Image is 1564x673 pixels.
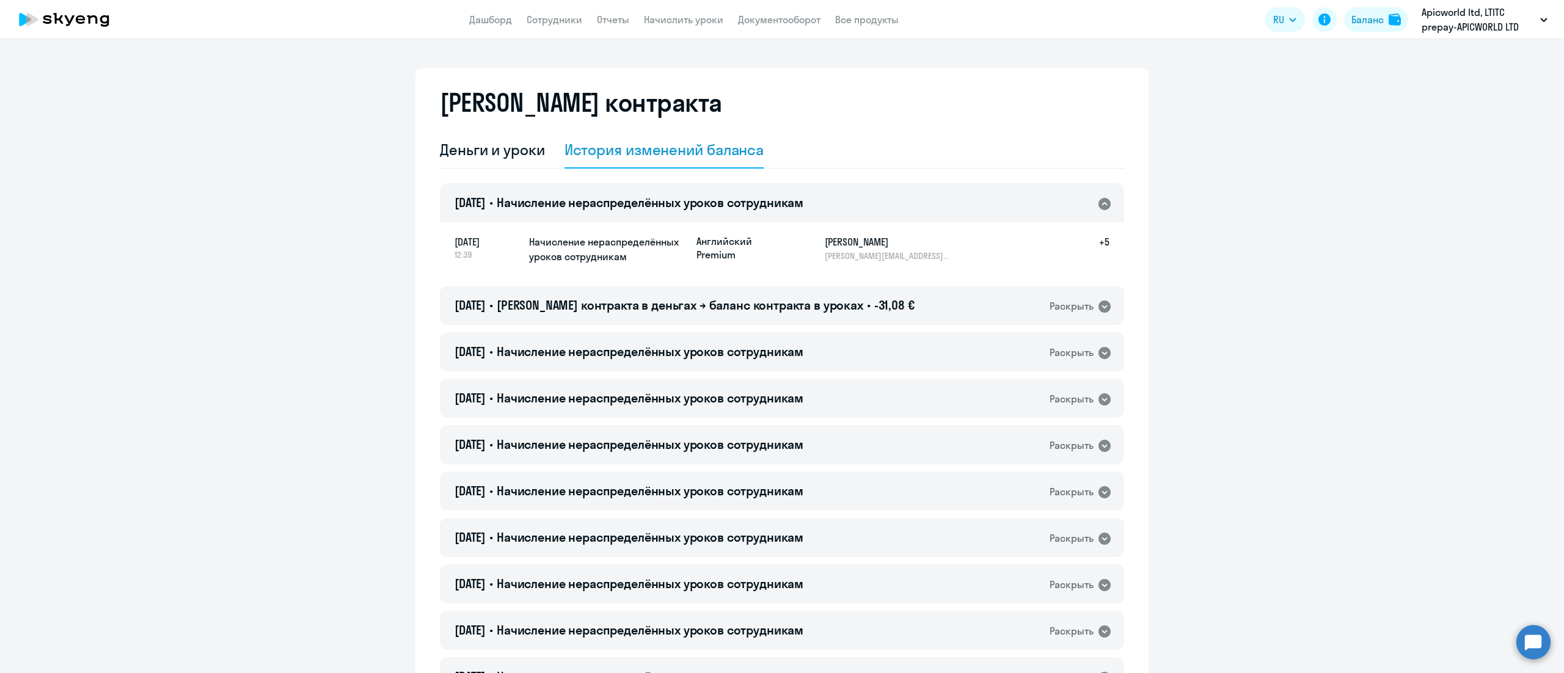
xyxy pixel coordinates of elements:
[1050,438,1094,453] div: Раскрыть
[696,235,788,261] p: Английский Premium
[867,297,871,313] span: •
[497,297,863,313] span: [PERSON_NAME] контракта в деньгах → баланс контракта в уроках
[835,13,899,26] a: Все продукты
[1351,12,1384,27] div: Баланс
[1422,5,1535,34] p: Apicworld ltd, LTITC prepay-APICWORLD LTD
[455,195,486,210] span: [DATE]
[1344,7,1408,32] button: Балансbalance
[489,195,493,210] span: •
[455,529,486,545] span: [DATE]
[455,297,486,313] span: [DATE]
[1416,5,1554,34] button: Apicworld ltd, LTITC prepay-APICWORLD LTD
[1050,624,1094,639] div: Раскрыть
[1050,299,1094,314] div: Раскрыть
[489,344,493,359] span: •
[597,13,629,26] a: Отчеты
[489,390,493,406] span: •
[469,13,512,26] a: Дашборд
[738,13,820,26] a: Документооборот
[497,437,803,452] span: Начисление нераспределённых уроков сотрудникам
[497,622,803,638] span: Начисление нераспределённых уроков сотрудникам
[1070,235,1109,261] h5: +5
[489,529,493,545] span: •
[497,390,803,406] span: Начисление нераспределённых уроков сотрудникам
[489,576,493,591] span: •
[455,622,486,638] span: [DATE]
[1050,577,1094,592] div: Раскрыть
[455,235,519,249] span: [DATE]
[497,195,803,210] span: Начисление нераспределённых уроков сотрудникам
[455,437,486,452] span: [DATE]
[565,140,764,159] div: История изменений баланса
[440,88,722,117] h2: [PERSON_NAME] контракта
[497,344,803,359] span: Начисление нераспределённых уроков сотрудникам
[825,250,951,261] p: [PERSON_NAME][EMAIL_ADDRESS][DOMAIN_NAME]
[455,483,486,498] span: [DATE]
[489,297,493,313] span: •
[1050,484,1094,500] div: Раскрыть
[455,390,486,406] span: [DATE]
[489,437,493,452] span: •
[455,344,486,359] span: [DATE]
[497,529,803,545] span: Начисление нераспределённых уроков сотрудникам
[489,622,493,638] span: •
[497,576,803,591] span: Начисление нераспределённых уроков сотрудникам
[440,140,545,159] div: Деньги и уроки
[644,13,723,26] a: Начислить уроки
[489,483,493,498] span: •
[527,13,582,26] a: Сотрудники
[1050,531,1094,546] div: Раскрыть
[455,576,486,591] span: [DATE]
[455,249,519,260] span: 12:39
[1389,13,1401,26] img: balance
[825,235,951,249] h5: [PERSON_NAME]
[497,483,803,498] span: Начисление нераспределённых уроков сотрудникам
[1273,12,1284,27] span: RU
[529,235,687,264] h5: Начисление нераспределённых уроков сотрудникам
[1265,7,1305,32] button: RU
[1050,345,1094,360] div: Раскрыть
[1050,391,1094,407] div: Раскрыть
[874,297,915,313] span: -31,08 €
